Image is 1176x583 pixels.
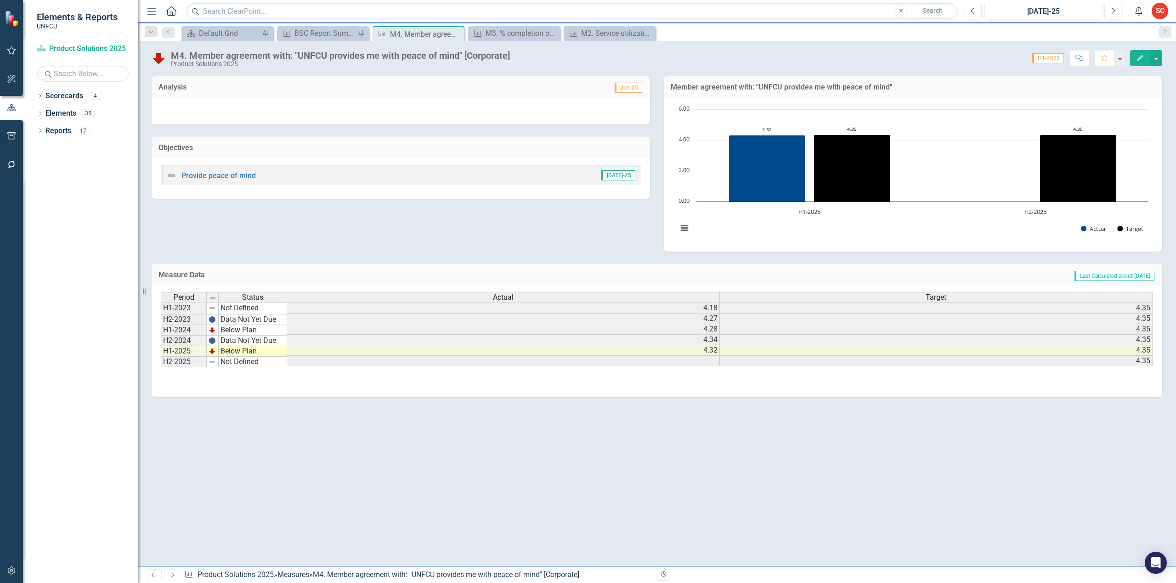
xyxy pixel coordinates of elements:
text: H2-2025 [1024,207,1046,216]
td: Below Plan [219,346,287,357]
img: TnMDeAgwAPMxUmUi88jYAAAAAElFTkSuQmCC [209,326,216,334]
button: Show Target [1117,225,1144,233]
div: Product Solutions 2025 [171,61,510,67]
img: 8DAGhfEEPCf229AAAAAElFTkSuQmCC [209,358,216,365]
div: Chart. Highcharts interactive chart. [673,105,1153,242]
a: Reports [45,126,71,136]
button: [DATE]-25 [984,3,1102,19]
span: Period [174,293,194,302]
td: 4.32 [287,345,720,356]
td: Data Not Yet Due [219,314,287,325]
span: [DATE]-25 [601,170,635,180]
path: H1-2025, 4.32. Actual. [729,135,806,202]
text: Actual [1090,224,1107,233]
div: M4. Member agreement with: "UNFCU provides me with peace of mind" [Corporate] [390,28,462,40]
div: » » [184,570,650,580]
td: Not Defined [219,357,287,367]
a: Measures [277,570,309,579]
text: 6.00 [678,104,690,112]
text: 2.00 [678,166,690,174]
span: Elements & Reports [37,11,118,22]
img: TnMDeAgwAPMxUmUi88jYAAAAAElFTkSuQmCC [209,348,216,355]
div: M4. Member agreement with: "UNFCU provides me with peace of mind" [Corporate] [313,570,579,579]
img: ClearPoint Strategy [5,11,21,27]
path: H1-2025, 4.35. Target. [814,135,891,202]
text: 4.32 [762,126,772,133]
a: M3. % completion of Premier Checking enhancements [470,28,558,39]
text: 0.00 [678,196,690,205]
button: SC [1152,3,1168,19]
div: M2. Service utilization (from the MX beacon score) [581,28,653,39]
span: H1-2025 [1032,53,1064,63]
a: M2. Service utilization (from the MX beacon score) [566,28,653,39]
span: Target [926,293,946,302]
td: 4.27 [287,314,720,324]
a: Product Solutions 2025 [37,44,129,54]
path: H2-2025, 4.35. Target. [1040,135,1117,202]
input: Search ClearPoint... [186,3,958,19]
div: Default Grid [199,28,260,39]
img: BgCOk07PiH71IgAAAABJRU5ErkJggg== [209,316,216,323]
span: Status [242,293,263,302]
td: 4.35 [720,345,1153,356]
small: UNFCU [37,22,118,30]
td: 4.35 [720,335,1153,345]
td: H1-2023 [161,303,207,314]
div: 35 [81,110,96,118]
svg: Interactive chart [673,105,1153,242]
div: 4 [88,92,102,100]
h3: Measure Data [158,271,522,279]
a: Scorecards [45,91,83,101]
button: Show Actual [1081,225,1107,233]
a: BSC Report Summary [279,28,355,39]
td: Below Plan [219,325,287,336]
input: Search Below... [37,66,129,82]
g: Actual, bar series 1 of 2 with 2 bars. [729,109,1036,202]
g: Target, bar series 2 of 2 with 2 bars. [814,135,1117,202]
div: M4. Member agreement with: "UNFCU provides me with peace of mind" [Corporate] [171,50,510,61]
td: 4.35 [720,356,1153,366]
td: 4.18 [287,303,720,314]
span: Jun-25 [615,83,642,93]
td: 4.28 [287,324,720,335]
span: Last Calculated about [DATE] [1074,271,1154,281]
span: Search [923,7,943,14]
td: 4.35 [720,314,1153,324]
img: Not Defined [166,170,177,181]
span: Actual [493,293,514,302]
text: 4.00 [678,135,690,143]
a: Product Solutions 2025 [198,570,274,579]
a: Default Grid [184,28,260,39]
td: H1-2025 [161,346,207,357]
td: Not Defined [219,303,287,314]
a: Provide peace of mind [181,171,256,180]
div: Open Intercom Messenger [1145,552,1167,574]
img: 8DAGhfEEPCf229AAAAAElFTkSuQmCC [209,304,216,312]
a: Elements [45,108,76,119]
img: Below Plan [152,51,166,66]
td: H2-2024 [161,336,207,346]
text: 4.35 [1073,126,1083,132]
td: H2-2025 [161,357,207,367]
div: BSC Report Summary [294,28,355,39]
td: 4.35 [720,303,1153,314]
td: H2-2023 [161,314,207,325]
button: View chart menu, Chart [678,222,691,235]
td: 4.35 [720,324,1153,335]
div: [DATE]-25 [988,6,1099,17]
h3: Analysis [158,83,399,91]
text: Target [1126,224,1143,233]
div: 17 [76,127,90,135]
h3: Member agreement with: "UNFCU provides me with peace of mind" [671,83,1155,91]
img: 8DAGhfEEPCf229AAAAAElFTkSuQmCC [209,294,216,302]
td: H1-2024 [161,325,207,336]
div: M3. % completion of Premier Checking enhancements [486,28,558,39]
img: BgCOk07PiH71IgAAAABJRU5ErkJggg== [209,337,216,344]
td: 4.34 [287,335,720,345]
td: Data Not Yet Due [219,336,287,346]
text: H1-2025 [798,207,820,216]
text: 4.35 [847,126,857,132]
button: Search [910,5,955,17]
h3: Objectives [158,144,643,152]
